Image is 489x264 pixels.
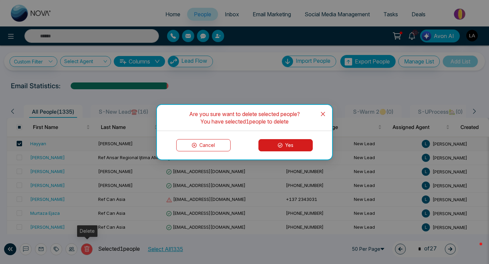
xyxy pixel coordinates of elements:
[176,139,231,151] button: Cancel
[466,241,482,257] iframe: Intercom live chat
[170,110,319,125] div: Are you sure want to delete selected people? You have selected 1 people to delete
[258,139,313,151] button: Yes
[314,105,332,123] button: Close
[320,111,326,117] span: close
